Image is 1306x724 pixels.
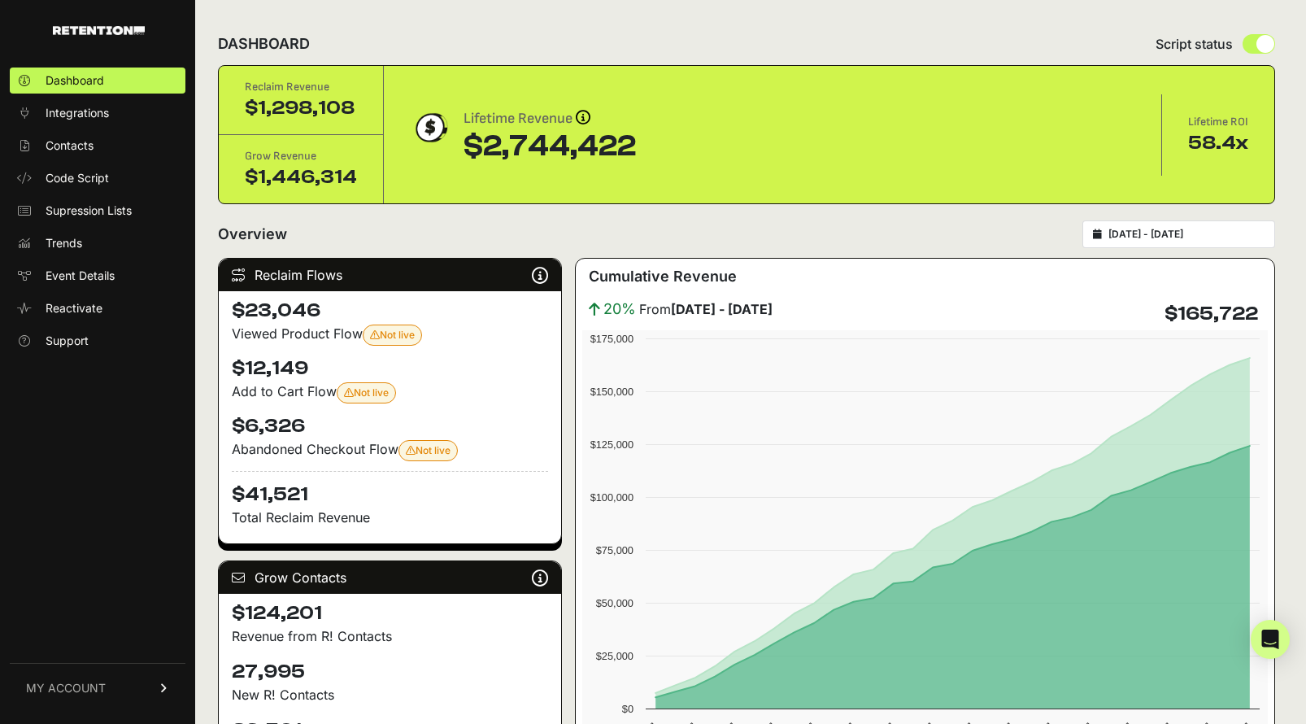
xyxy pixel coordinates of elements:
[10,295,185,321] a: Reactivate
[46,268,115,284] span: Event Details
[232,413,548,439] h4: $6,326
[590,438,633,451] text: $125,000
[406,444,451,456] span: Not live
[46,300,102,316] span: Reactivate
[10,263,185,289] a: Event Details
[232,626,548,646] p: Revenue from R! Contacts
[46,170,109,186] span: Code Script
[1251,620,1290,659] div: Open Intercom Messenger
[1188,130,1248,156] div: 58.4x
[53,26,145,35] img: Retention.com
[232,298,548,324] h4: $23,046
[218,33,310,55] h2: DASHBOARD
[232,439,548,461] div: Abandoned Checkout Flow
[232,685,548,704] p: New R! Contacts
[1165,301,1258,327] h4: $165,722
[344,386,389,399] span: Not live
[10,328,185,354] a: Support
[46,203,132,219] span: Supression Lists
[621,703,633,715] text: $0
[590,491,633,504] text: $100,000
[671,301,773,317] strong: [DATE] - [DATE]
[1156,34,1233,54] span: Script status
[232,382,548,403] div: Add to Cart Flow
[595,597,633,609] text: $50,000
[245,79,357,95] div: Reclaim Revenue
[232,508,548,527] p: Total Reclaim Revenue
[232,471,548,508] h4: $41,521
[10,68,185,94] a: Dashboard
[46,72,104,89] span: Dashboard
[219,561,561,594] div: Grow Contacts
[219,259,561,291] div: Reclaim Flows
[46,105,109,121] span: Integrations
[232,659,548,685] h4: 27,995
[464,107,636,130] div: Lifetime Revenue
[26,680,106,696] span: MY ACCOUNT
[218,223,287,246] h2: Overview
[595,650,633,662] text: $25,000
[10,198,185,224] a: Supression Lists
[464,130,636,163] div: $2,744,422
[10,230,185,256] a: Trends
[46,235,82,251] span: Trends
[410,107,451,148] img: dollar-coin-05c43ed7efb7bc0c12610022525b4bbbb207c7efeef5aecc26f025e68dcafac9.png
[589,265,737,288] h3: Cumulative Revenue
[232,324,548,346] div: Viewed Product Flow
[595,544,633,556] text: $75,000
[639,299,773,319] span: From
[370,329,415,341] span: Not live
[232,600,548,626] h4: $124,201
[46,137,94,154] span: Contacts
[245,148,357,164] div: Grow Revenue
[10,165,185,191] a: Code Script
[1188,114,1248,130] div: Lifetime ROI
[245,164,357,190] div: $1,446,314
[10,100,185,126] a: Integrations
[590,333,633,345] text: $175,000
[245,95,357,121] div: $1,298,108
[10,663,185,713] a: MY ACCOUNT
[590,386,633,398] text: $150,000
[46,333,89,349] span: Support
[603,298,636,321] span: 20%
[232,355,548,382] h4: $12,149
[10,133,185,159] a: Contacts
